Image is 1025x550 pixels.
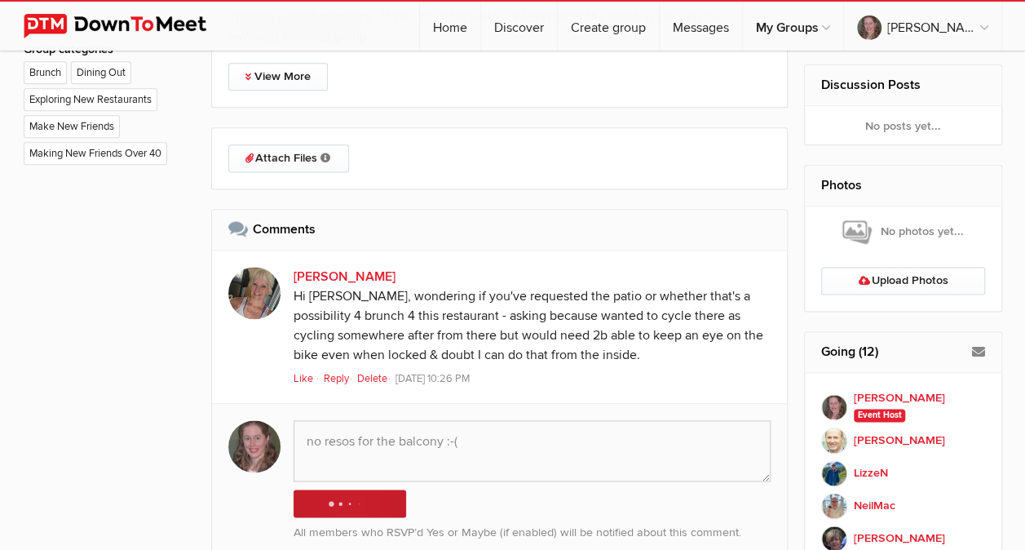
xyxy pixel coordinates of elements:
b: LizzeN [854,464,888,482]
img: DownToMeet [24,14,232,38]
a: Home [420,2,480,51]
div: No posts yet... [805,106,1001,145]
a: Messages [660,2,742,51]
h2: Comments [228,210,771,249]
a: Upload Photos [821,267,985,295]
a: View More [228,63,328,91]
a: Like [294,372,316,385]
div: Hi [PERSON_NAME], wondering if you've requested the patio or whether that's a possibility 4 brunc... [294,286,771,366]
span: Like [294,372,313,385]
b: [PERSON_NAME] [854,389,945,407]
a: NeilMac [821,490,985,522]
b: [PERSON_NAME] [854,530,945,548]
img: LizzeN [821,460,847,486]
b: NeilMac [854,497,895,515]
a: LizzeN [821,457,985,490]
a: Discussion Posts [821,77,921,93]
img: NeilMac [821,493,847,519]
a: Create group [558,2,659,51]
a: Delete [357,372,393,385]
a: Discover [481,2,557,51]
h2: Going (12) [821,332,985,371]
span: [DATE] 10:26 PM [395,372,470,385]
img: Frank Kusmer [821,428,847,454]
a: [PERSON_NAME] [844,2,1001,51]
span: Event Host [854,409,905,422]
p: All members who RSVP’d Yes or Maybe (if enabled) will be notified about this comment. [294,524,771,542]
a: My Groups [743,2,843,51]
img: vicki sawyer [821,394,847,420]
span: No photos yet... [842,218,964,246]
a: [PERSON_NAME] Event Host [821,389,985,424]
a: Photos [821,177,862,193]
b: [PERSON_NAME] [854,432,945,450]
a: [PERSON_NAME] [821,424,985,457]
a: Reply [324,372,355,385]
img: Nikki M. [228,267,281,319]
a: [PERSON_NAME] [294,268,395,285]
a: Attach Files [228,144,349,172]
